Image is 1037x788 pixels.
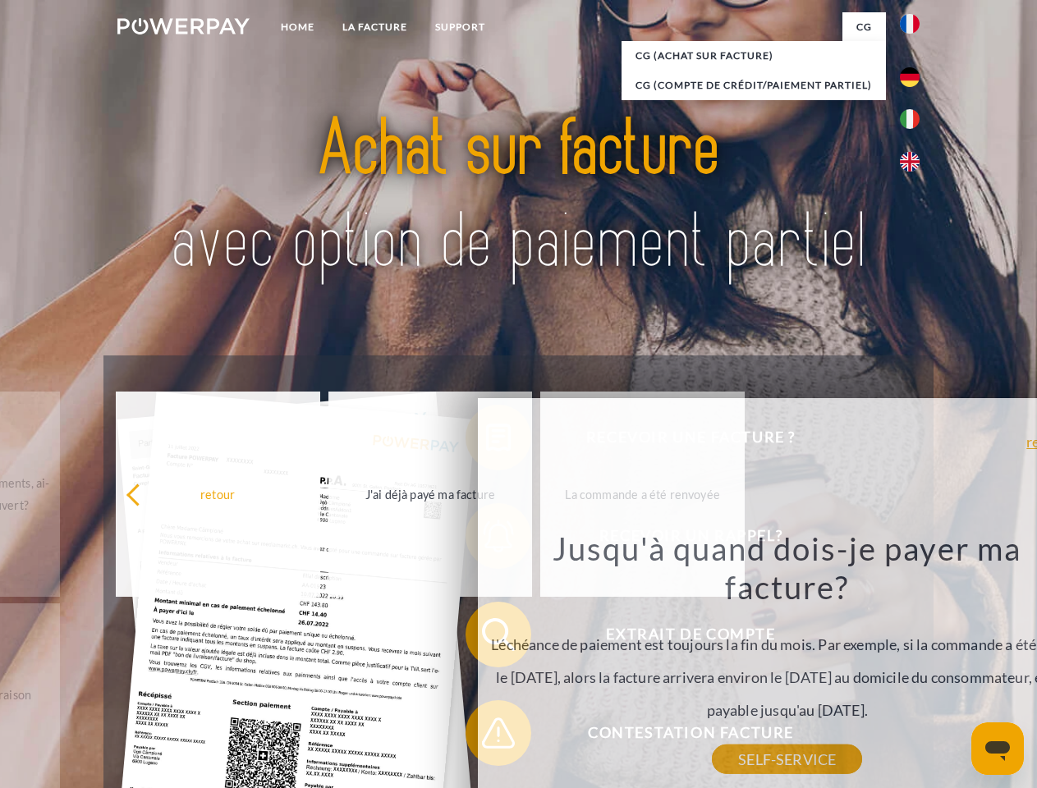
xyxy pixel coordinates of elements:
[126,483,310,505] div: retour
[622,41,886,71] a: CG (achat sur facture)
[622,71,886,100] a: CG (Compte de crédit/paiement partiel)
[117,18,250,34] img: logo-powerpay-white.svg
[900,14,920,34] img: fr
[338,483,523,505] div: J'ai déjà payé ma facture
[900,152,920,172] img: en
[157,79,880,314] img: title-powerpay_fr.svg
[971,722,1024,775] iframe: Bouton de lancement de la fenêtre de messagerie
[267,12,328,42] a: Home
[421,12,499,42] a: Support
[842,12,886,42] a: CG
[900,67,920,87] img: de
[712,744,862,774] a: SELF-SERVICE
[900,109,920,129] img: it
[328,12,421,42] a: LA FACTURE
